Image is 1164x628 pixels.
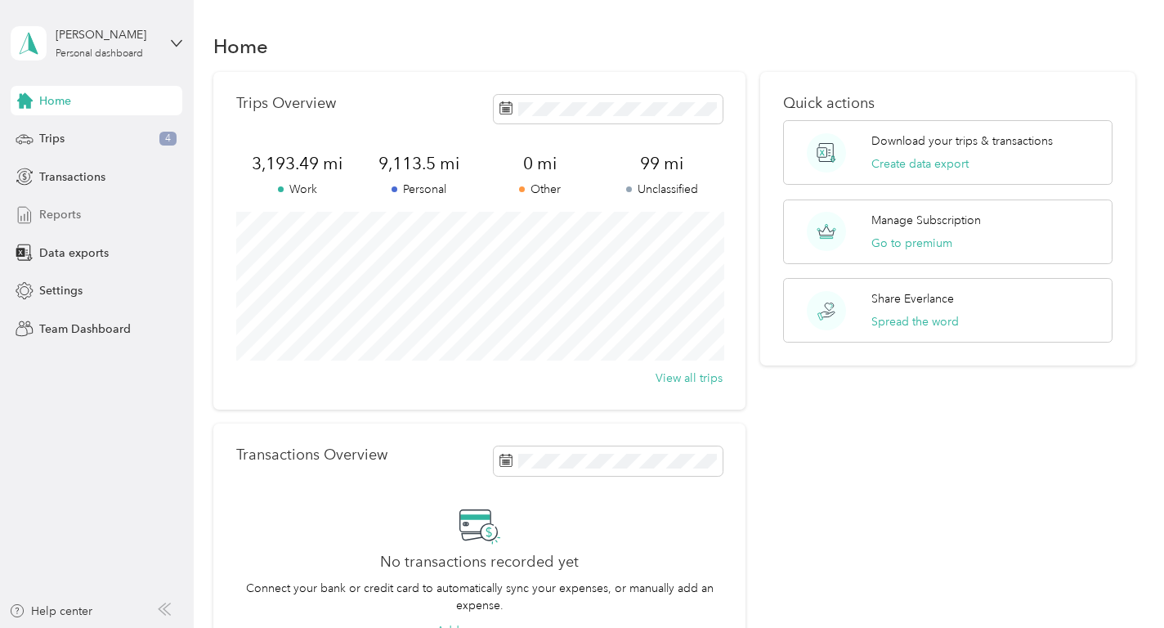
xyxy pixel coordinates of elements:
[871,212,981,229] p: Manage Subscription
[236,181,358,198] p: Work
[380,554,579,571] h2: No transactions recorded yet
[656,370,723,387] button: View all trips
[358,152,480,175] span: 9,113.5 mi
[56,26,158,43] div: [PERSON_NAME]
[56,49,143,59] div: Personal dashboard
[871,313,959,330] button: Spread the word
[236,446,387,464] p: Transactions Overview
[871,290,954,307] p: Share Everlance
[358,181,480,198] p: Personal
[480,152,602,175] span: 0 mi
[1072,536,1164,628] iframe: Everlance-gr Chat Button Frame
[871,132,1053,150] p: Download your trips & transactions
[783,95,1113,112] p: Quick actions
[39,244,109,262] span: Data exports
[39,92,71,110] span: Home
[871,235,952,252] button: Go to premium
[601,181,723,198] p: Unclassified
[39,168,105,186] span: Transactions
[39,130,65,147] span: Trips
[236,152,358,175] span: 3,193.49 mi
[601,152,723,175] span: 99 mi
[39,206,81,223] span: Reports
[9,603,92,620] button: Help center
[159,132,177,146] span: 4
[236,95,336,112] p: Trips Overview
[39,321,131,338] span: Team Dashboard
[236,580,723,614] p: Connect your bank or credit card to automatically sync your expenses, or manually add an expense.
[480,181,602,198] p: Other
[39,282,83,299] span: Settings
[213,38,268,55] h1: Home
[871,155,969,173] button: Create data export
